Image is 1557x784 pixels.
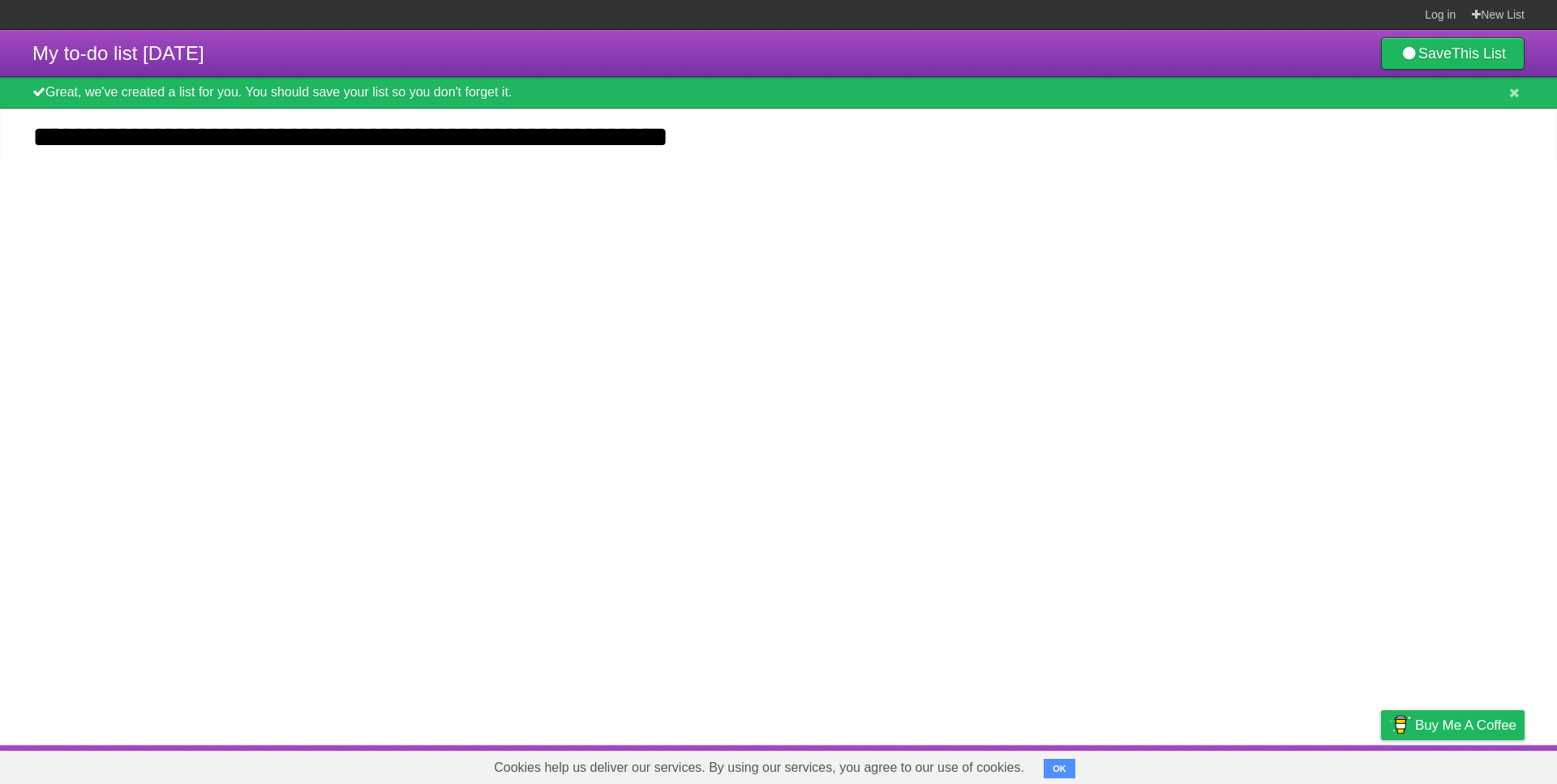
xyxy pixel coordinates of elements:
[1381,710,1525,740] a: Buy me a coffee
[1415,711,1516,739] span: Buy me a coffee
[1452,45,1506,62] b: This List
[478,752,1040,784] span: Cookies help us deliver our services. By using our services, you agree to our use of cookies.
[32,42,204,64] span: My to-do list [DATE]
[1044,759,1075,778] button: OK
[1381,37,1525,70] a: SaveThis List
[1219,749,1285,780] a: Developers
[1422,749,1525,780] a: Suggest a feature
[1165,749,1199,780] a: About
[1389,711,1411,739] img: Buy me a coffee
[1305,749,1340,780] a: Terms
[1360,749,1402,780] a: Privacy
